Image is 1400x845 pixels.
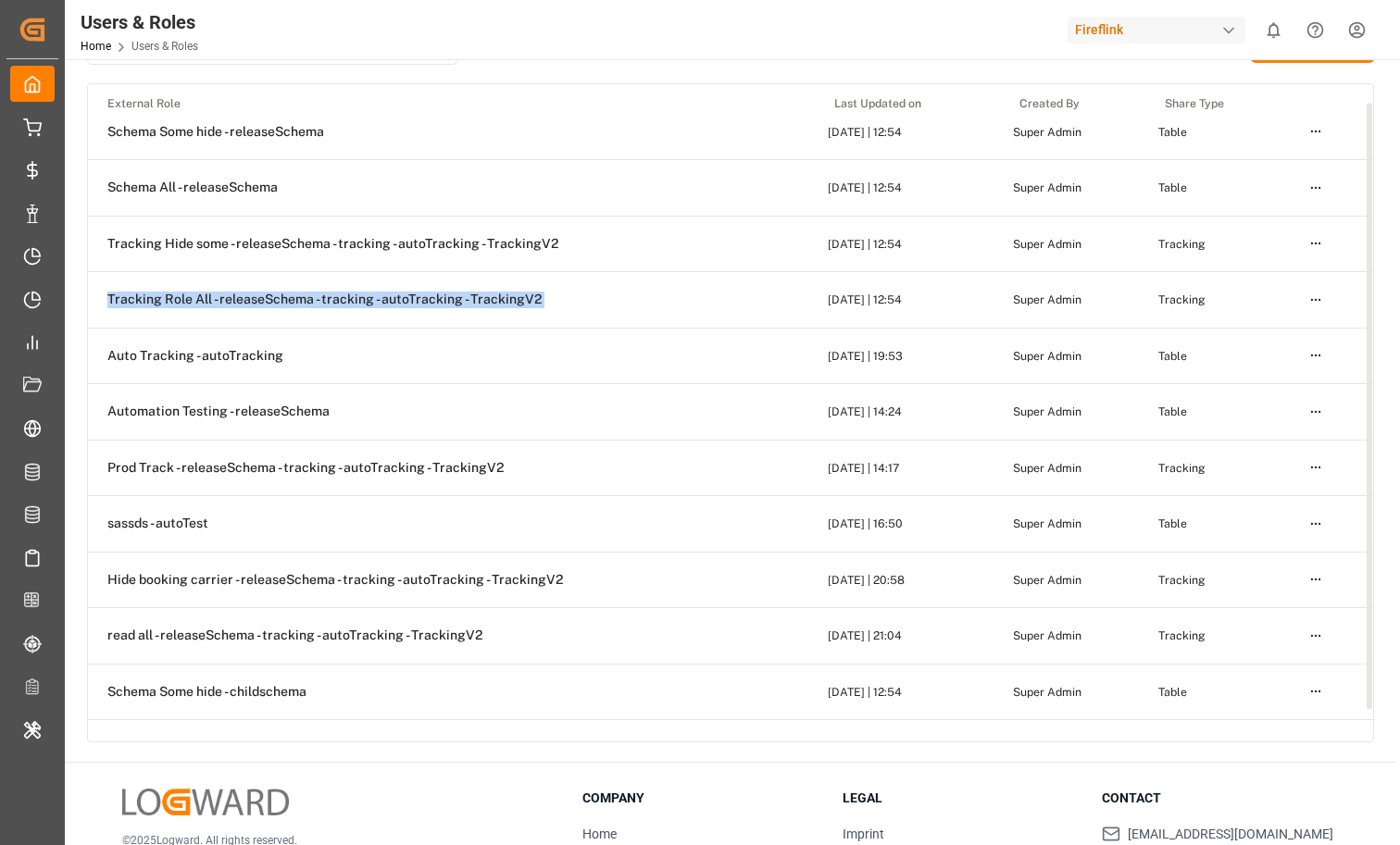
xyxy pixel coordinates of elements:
[107,236,558,253] span: Tracking Hide some - releaseSchema - tracking - autoTracking - TrackingV2
[1000,272,1145,329] td: Super Admin
[815,608,1000,665] td: [DATE] | 21:04
[1145,160,1290,217] td: Table
[815,104,1000,160] td: [DATE] | 12:54
[1000,160,1145,217] td: Super Admin
[107,348,283,365] span: Auto Tracking - autoTracking
[815,496,1000,553] td: [DATE] | 16:50
[107,292,542,308] span: Tracking Role All - releaseSchema - tracking - autoTracking - TrackingV2
[1102,789,1339,808] h3: Contact
[843,789,1080,808] h3: Legal
[107,739,220,756] span: Trcaking prod test
[107,516,208,532] span: sassds - autoTest
[815,664,1000,720] td: [DATE] | 12:54
[1145,104,1290,160] td: Table
[1145,552,1290,608] td: Tracking
[815,84,1000,123] th: Last Updated on
[107,404,330,420] span: Automation Testing - releaseSchema
[1145,272,1290,329] td: Tracking
[1145,440,1290,496] td: Tracking
[107,460,504,477] span: Prod Track - releaseSchema - tracking - autoTracking - TrackingV2
[815,384,1000,441] td: [DATE] | 14:24
[1145,328,1290,384] td: Table
[1253,9,1294,51] button: show 0 new notifications
[1145,664,1290,720] td: Table
[1000,216,1145,272] td: Super Admin
[1145,84,1290,123] th: Share Type
[88,84,815,123] th: External Role
[815,328,1000,384] td: [DATE] | 19:53
[1000,608,1145,665] td: Super Admin
[1145,608,1290,665] td: Tracking
[107,180,278,196] span: Schema All - releaseSchema
[582,826,617,841] a: Home
[81,40,111,53] a: Home
[1000,384,1145,441] td: Super Admin
[582,789,819,808] h3: Company
[1000,720,1145,776] td: Super Admin
[815,160,1000,217] td: [DATE] | 12:54
[1068,17,1245,43] div: Fireflink
[1145,384,1290,441] td: Table
[1000,328,1145,384] td: Super Admin
[815,440,1000,496] td: [DATE] | 14:17
[122,789,289,815] img: Logward Logo
[1000,496,1145,553] td: Super Admin
[815,272,1000,329] td: [DATE] | 12:54
[107,124,324,141] span: Schema Some hide - releaseSchema
[843,826,884,841] a: Imprint
[1000,664,1145,720] td: Super Admin
[1000,440,1145,496] td: Super Admin
[1294,9,1336,51] button: Help Center
[1145,216,1290,272] td: Tracking
[815,552,1000,608] td: [DATE] | 20:58
[107,572,563,589] span: Hide booking carrier - releaseSchema - tracking - autoTracking - TrackingV2
[1128,825,1333,844] span: [EMAIL_ADDRESS][DOMAIN_NAME]
[1000,84,1145,123] th: Created By
[1145,496,1290,553] td: Table
[815,720,1000,776] td: [DATE] | 12:01
[81,8,198,36] div: Users & Roles
[1000,104,1145,160] td: Super Admin
[1068,12,1253,47] button: Fireflink
[815,216,1000,272] td: [DATE] | 12:54
[1000,552,1145,608] td: Super Admin
[1145,720,1290,776] td: Tracking
[107,684,306,701] span: Schema Some hide - childschema
[107,628,482,644] span: read all - releaseSchema - tracking - autoTracking - TrackingV2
